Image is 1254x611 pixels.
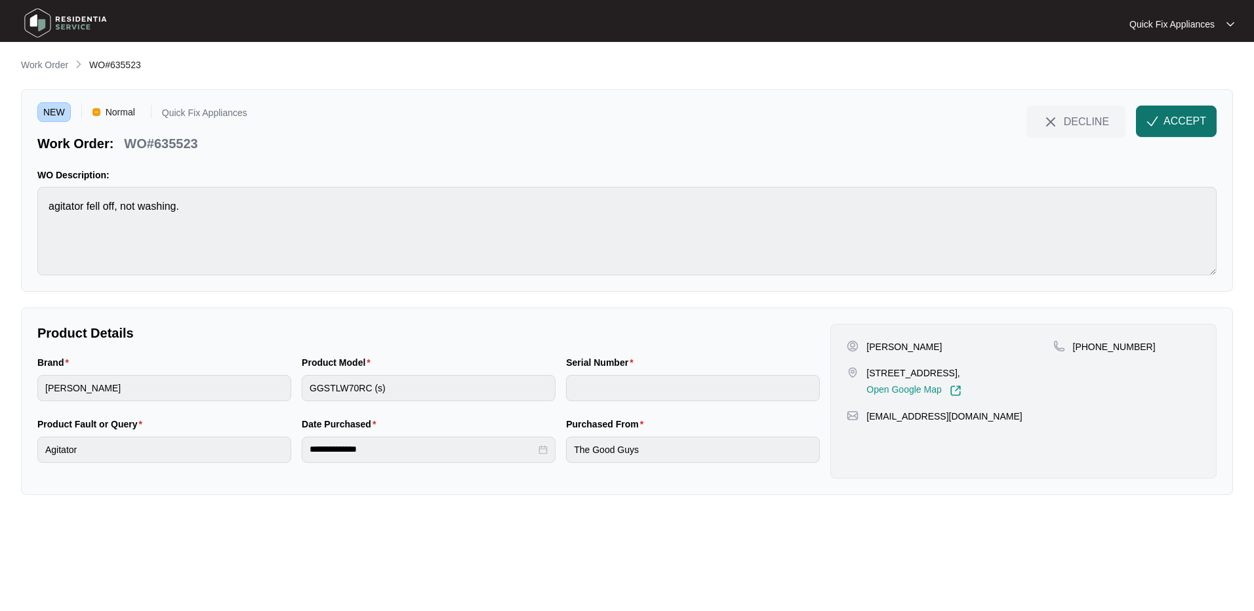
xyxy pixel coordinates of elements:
img: user-pin [847,340,859,352]
img: dropdown arrow [1226,21,1234,28]
button: check-IconACCEPT [1136,106,1217,137]
p: [PERSON_NAME] [866,340,942,353]
input: Brand [37,375,291,401]
img: map-pin [1053,340,1065,352]
img: map-pin [847,366,859,378]
img: Vercel Logo [92,108,100,116]
img: chevron-right [73,59,84,69]
label: Product Model [302,356,376,369]
p: Quick Fix Appliances [1129,18,1215,31]
p: Work Order: [37,134,113,153]
p: [PHONE_NUMBER] [1073,340,1156,353]
input: Purchased From [566,437,820,463]
span: DECLINE [1064,114,1109,128]
p: Work Order [21,58,68,71]
label: Product Fault or Query [37,418,148,431]
label: Purchased From [566,418,649,431]
img: residentia service logo [20,3,111,43]
p: [STREET_ADDRESS], [866,366,961,380]
label: Date Purchased [302,418,381,431]
a: Work Order [18,58,71,73]
input: Date Purchased [310,443,536,456]
p: WO#635523 [124,134,197,153]
a: Open Google Map [866,385,961,397]
input: Product Model [302,375,556,401]
img: check-Icon [1146,115,1158,127]
p: Product Details [37,324,820,342]
p: Quick Fix Appliances [162,108,247,122]
span: NEW [37,102,71,122]
input: Serial Number [566,375,820,401]
label: Serial Number [566,356,638,369]
span: Normal [100,102,140,122]
input: Product Fault or Query [37,437,291,463]
label: Brand [37,356,74,369]
textarea: agitator fell off, not washing. [37,187,1217,275]
p: WO Description: [37,168,1217,182]
span: ACCEPT [1163,113,1206,129]
img: Link-External [950,385,961,397]
p: [EMAIL_ADDRESS][DOMAIN_NAME] [866,410,1022,423]
button: close-IconDECLINE [1026,106,1125,137]
span: WO#635523 [89,60,141,70]
img: map-pin [847,410,859,422]
img: close-Icon [1043,114,1059,130]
